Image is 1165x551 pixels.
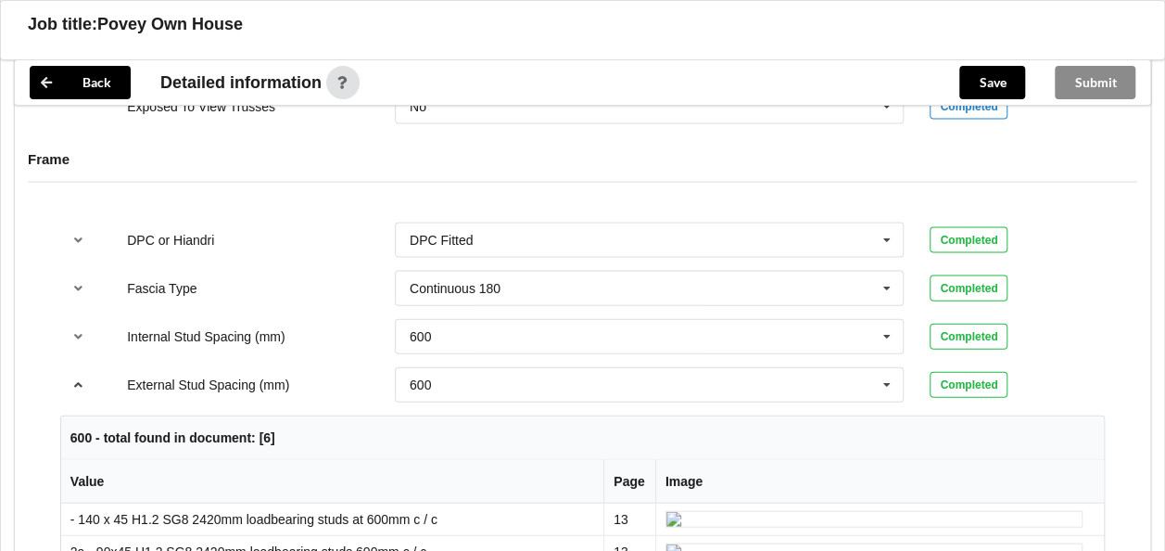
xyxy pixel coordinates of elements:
button: reference-toggle [60,224,96,257]
h3: Povey Own House [97,14,243,35]
h3: Job title: [28,14,97,35]
div: Continuous 180 [410,282,500,295]
th: Page [603,460,655,504]
th: 600 - total found in document: [6] [61,416,1104,460]
div: Completed [930,372,1007,398]
label: Internal Stud Spacing (mm) [127,329,285,344]
div: 600 [410,378,431,391]
div: Completed [930,324,1007,350]
button: reference-toggle [60,320,96,353]
th: Image [655,460,1104,504]
button: reference-toggle [60,368,96,402]
div: 600 [410,330,431,343]
div: Completed [930,275,1007,301]
label: External Stud Spacing (mm) [127,378,289,392]
div: Completed [930,227,1007,253]
label: Exposed To View Trusses [127,99,275,114]
button: Save [959,66,1025,99]
button: Back [30,66,131,99]
button: reference-toggle [60,272,96,305]
span: Detailed information [160,74,322,91]
td: 13 [603,504,655,535]
h4: Frame [28,150,1137,168]
label: DPC or Hiandri [127,233,214,248]
div: No [410,100,426,113]
td: - 140 x 45 H1.2 SG8 2420mm loadbearing studs at 600mm c / c [61,504,603,535]
label: Fascia Type [127,281,196,296]
th: Value [61,460,603,504]
div: DPC Fitted [410,234,473,247]
img: ai_input-page13-ExternalStudSpacing-0-0.jpeg [665,511,1083,528]
div: Completed [930,94,1007,120]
